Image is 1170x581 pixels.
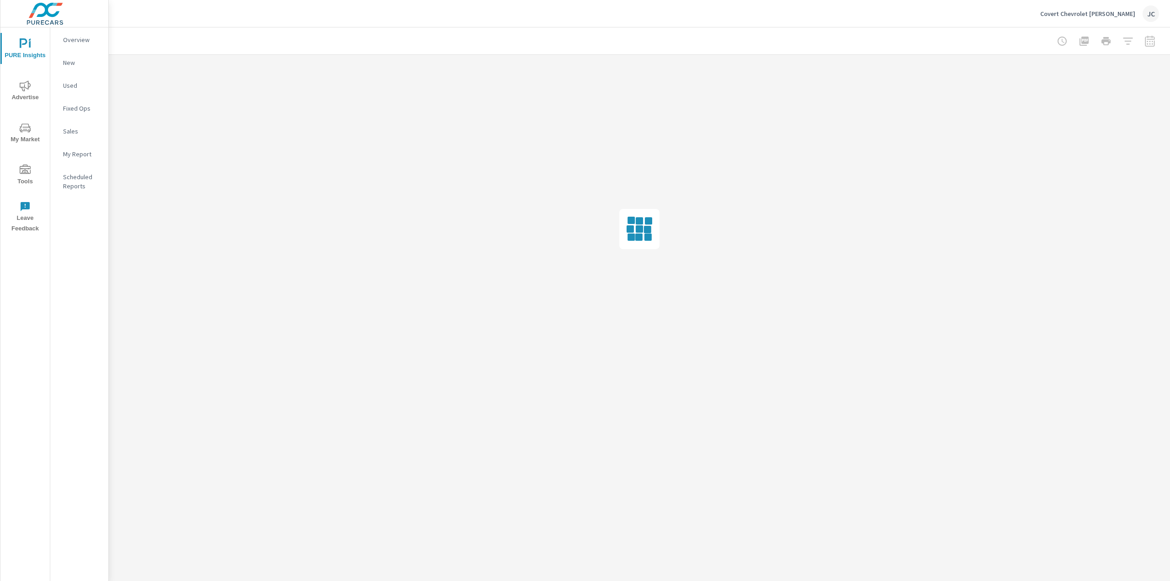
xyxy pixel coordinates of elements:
[50,79,108,92] div: Used
[1040,10,1135,18] p: Covert Chevrolet [PERSON_NAME]
[3,165,47,187] span: Tools
[3,123,47,145] span: My Market
[63,149,101,159] p: My Report
[63,104,101,113] p: Fixed Ops
[50,124,108,138] div: Sales
[50,56,108,69] div: New
[50,170,108,193] div: Scheduled Reports
[63,35,101,44] p: Overview
[50,147,108,161] div: My Report
[1143,5,1159,22] div: JC
[50,33,108,47] div: Overview
[3,201,47,234] span: Leave Feedback
[3,38,47,61] span: PURE Insights
[63,172,101,191] p: Scheduled Reports
[0,27,50,238] div: nav menu
[63,127,101,136] p: Sales
[3,80,47,103] span: Advertise
[63,81,101,90] p: Used
[63,58,101,67] p: New
[50,101,108,115] div: Fixed Ops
